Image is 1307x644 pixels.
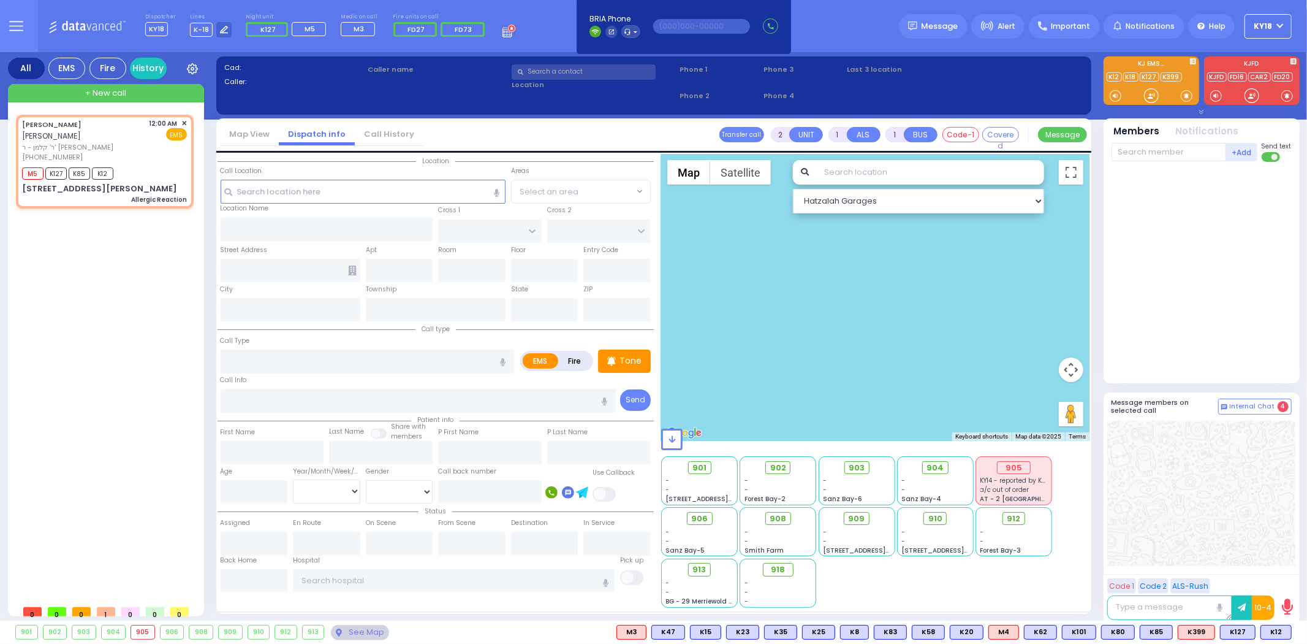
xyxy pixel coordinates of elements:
[16,626,37,639] div: 901
[293,569,615,592] input: Search hospital
[1104,61,1199,69] label: KJ EMS...
[511,285,528,294] label: State
[189,626,213,639] div: 908
[438,205,460,215] label: Cross 1
[121,607,140,616] span: 0
[279,128,355,140] a: Dispatch info
[980,494,1071,504] span: AT - 2 [GEOGRAPHIC_DATA]
[1254,21,1273,32] span: KY18
[1123,72,1138,82] a: K18
[221,180,506,203] input: Search location here
[72,626,96,639] div: 903
[511,166,529,176] label: Areas
[69,167,90,180] span: K85
[221,556,257,565] label: Back Home
[1272,72,1293,82] a: FD20
[666,527,670,537] span: -
[651,625,685,640] div: K47
[666,494,782,504] span: [STREET_ADDRESS][PERSON_NAME]
[744,546,784,555] span: Smith Farm
[823,485,827,494] span: -
[221,375,247,385] label: Call Info
[874,625,907,640] div: K83
[102,626,126,639] div: 904
[221,166,262,176] label: Call Location
[988,625,1019,640] div: M4
[849,513,865,525] span: 909
[1226,143,1258,161] button: +Add
[221,204,269,213] label: Location Name
[1178,625,1215,640] div: K399
[651,625,685,640] div: BLS
[928,513,942,525] span: 910
[583,245,618,255] label: Entry Code
[1059,402,1083,426] button: Drag Pegman onto the map to open Street View
[1140,72,1159,82] a: K127
[901,537,905,546] span: -
[764,625,797,640] div: BLS
[512,64,656,80] input: Search a contact
[1024,625,1057,640] div: BLS
[22,142,145,153] span: ר' קלמן - ר' [PERSON_NAME]
[664,425,705,441] a: Open this area in Google Maps (opens a new window)
[901,485,905,494] span: -
[1221,404,1227,410] img: comment-alt.png
[1260,625,1292,640] div: BLS
[726,625,759,640] div: K23
[293,467,360,477] div: Year/Month/Week/Day
[912,625,945,640] div: K58
[1170,578,1210,594] button: ALS-Rush
[980,527,984,537] span: -
[368,64,507,75] label: Caller name
[1062,625,1096,640] div: BLS
[1262,151,1281,163] label: Turn off text
[904,127,938,142] button: BUS
[275,626,297,639] div: 912
[710,160,771,185] button: Show satellite imagery
[997,461,1031,475] div: 905
[583,285,593,294] label: ZIP
[161,626,184,639] div: 906
[23,607,42,616] span: 0
[680,91,759,101] span: Phone 2
[411,415,460,424] span: Patient info
[221,467,233,477] label: Age
[246,13,330,21] label: Night unit
[666,597,735,606] span: BG - 29 Merriewold S.
[950,625,983,640] div: BLS
[840,625,869,640] div: BLS
[693,564,707,576] span: 913
[455,25,472,34] span: FD73
[770,462,786,474] span: 902
[901,527,905,537] span: -
[1112,143,1226,161] input: Search member
[166,128,187,140] span: EMS
[1220,625,1256,640] div: BLS
[620,556,643,565] label: Pick up
[744,578,812,588] div: -
[847,127,881,142] button: ALS
[1007,513,1021,525] span: 912
[1218,399,1292,415] button: Internal Chat 4
[823,476,827,485] span: -
[547,205,572,215] label: Cross 2
[303,626,324,639] div: 913
[1038,127,1087,142] button: Message
[221,518,251,528] label: Assigned
[998,21,1015,32] span: Alert
[1244,14,1292,39] button: KY18
[847,64,965,75] label: Last 3 location
[22,120,81,129] a: [PERSON_NAME]
[1101,625,1135,640] div: K80
[329,427,364,437] label: Last Name
[901,476,905,485] span: -
[44,626,67,639] div: 902
[260,25,276,34] span: K127
[419,507,452,516] span: Status
[823,546,939,555] span: [STREET_ADDRESS][PERSON_NAME]
[583,518,615,528] label: In Service
[1126,21,1175,32] span: Notifications
[1062,625,1096,640] div: K101
[1024,625,1057,640] div: K62
[547,427,588,437] label: P Last Name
